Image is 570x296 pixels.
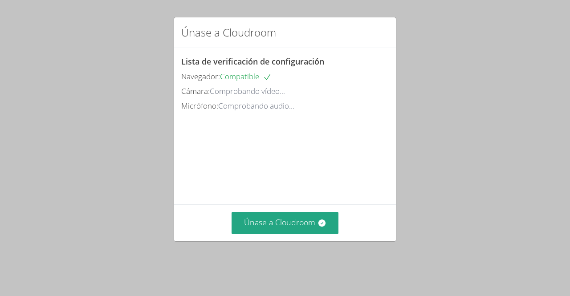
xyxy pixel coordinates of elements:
[220,71,259,81] font: Compatible
[181,56,324,67] font: Lista de verificación de configuración
[218,101,294,111] font: Comprobando audio...
[181,71,220,81] font: Navegador:
[181,101,218,111] font: Micrófono:
[181,86,210,96] font: Cámara:
[210,86,285,96] font: Comprobando vídeo...
[244,217,315,227] font: Únase a Cloudroom
[232,212,339,234] button: Únase a Cloudroom
[181,25,276,40] font: Únase a Cloudroom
